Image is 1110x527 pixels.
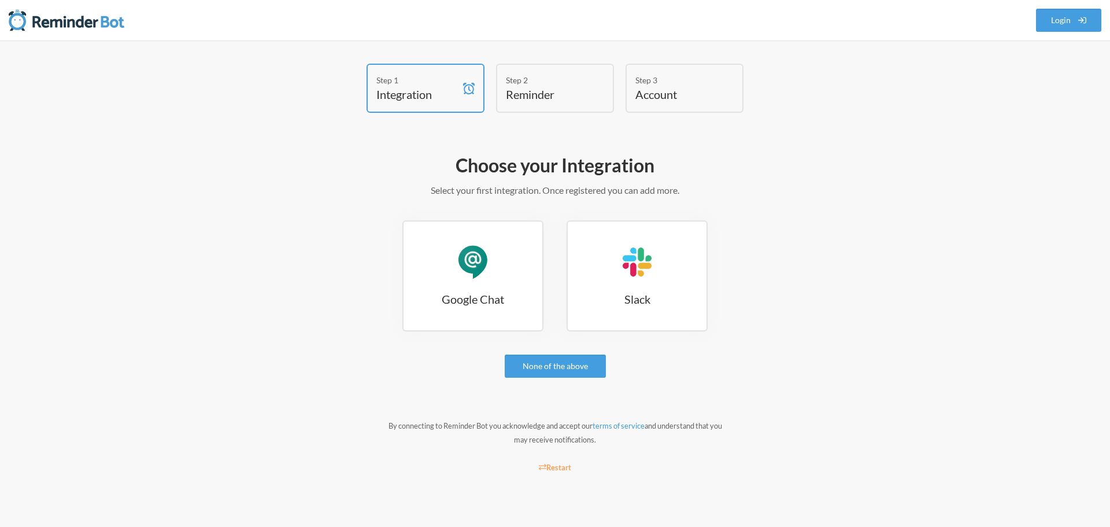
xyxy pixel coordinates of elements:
[635,86,716,102] h4: Account
[1036,9,1102,32] a: Login
[9,9,124,32] img: Reminder Bot
[376,86,457,102] h4: Integration
[404,291,542,307] h3: Google Chat
[635,74,716,86] div: Step 3
[593,421,645,430] a: terms of service
[506,74,587,86] div: Step 2
[506,86,587,102] h4: Reminder
[568,291,706,307] h3: Slack
[220,183,890,197] p: Select your first integration. Once registered you can add more.
[388,421,722,444] small: By connecting to Reminder Bot you acknowledge and accept our and understand that you may receive ...
[539,463,571,472] small: Restart
[220,153,890,178] h2: Choose your Integration
[505,355,606,378] a: None of the above
[376,74,457,86] div: Step 1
